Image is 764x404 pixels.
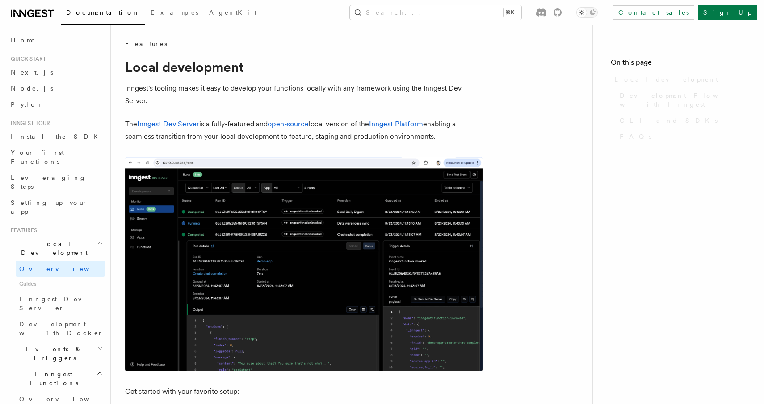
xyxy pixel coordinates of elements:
span: Overview [19,396,111,403]
span: Next.js [11,69,53,76]
p: Get started with your favorite setup: [125,385,483,398]
img: The Inngest Dev Server on the Functions page [125,157,483,371]
a: CLI and SDKs [616,112,746,129]
span: Inngest Functions [7,370,97,387]
span: Development with Docker [19,321,103,337]
span: Your first Functions [11,149,64,165]
a: Overview [16,261,105,277]
a: Your first Functions [7,145,105,170]
a: Development Flow with Inngest [616,87,746,112]
span: Local development [614,75,718,84]
a: Examples [145,3,204,24]
a: open-source [268,120,309,128]
kbd: ⌘K [504,8,516,17]
span: Guides [16,277,105,291]
span: Install the SDK [11,133,103,140]
span: Setting up your app [11,199,88,215]
span: Examples [151,9,198,16]
button: Events & Triggers [7,341,105,366]
a: Contact sales [613,5,694,20]
p: Inngest's tooling makes it easy to develop your functions locally with any framework using the In... [125,82,483,107]
button: Search...⌘K [350,5,521,20]
a: Documentation [61,3,145,25]
span: Development Flow with Inngest [620,91,746,109]
a: Home [7,32,105,48]
a: Inngest Dev Server [16,291,105,316]
button: Local Development [7,236,105,261]
div: Local Development [7,261,105,341]
span: CLI and SDKs [620,116,718,125]
a: FAQs [616,129,746,145]
a: Sign Up [698,5,757,20]
a: Leveraging Steps [7,170,105,195]
span: Documentation [66,9,140,16]
a: Setting up your app [7,195,105,220]
span: Events & Triggers [7,345,97,362]
button: Toggle dark mode [576,7,598,18]
p: The is a fully-featured and local version of the enabling a seamless transition from your local d... [125,118,483,143]
a: Node.js [7,80,105,96]
a: Inngest Dev Server [137,120,199,128]
a: Python [7,96,105,112]
span: Home [11,36,36,45]
span: Python [11,101,43,108]
a: Development with Docker [16,316,105,341]
span: Features [7,227,37,234]
h4: On this page [611,57,746,71]
a: Next.js [7,64,105,80]
span: Quick start [7,55,46,62]
a: Local development [611,71,746,87]
span: Inngest tour [7,120,50,127]
span: FAQs [620,132,651,141]
span: Local Development [7,239,97,257]
span: Overview [19,265,111,272]
h1: Local development [125,59,483,75]
button: Inngest Functions [7,366,105,391]
span: Node.js [11,85,53,92]
a: Install the SDK [7,129,105,145]
span: AgentKit [209,9,256,16]
a: AgentKit [204,3,262,24]
span: Inngest Dev Server [19,296,96,312]
span: Features [125,39,167,48]
span: Leveraging Steps [11,174,86,190]
a: Inngest Platform [369,120,423,128]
